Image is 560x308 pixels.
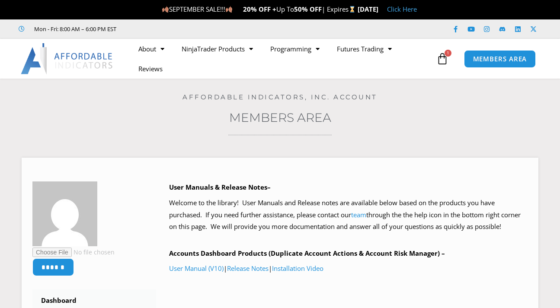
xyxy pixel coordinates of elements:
a: Reviews [130,59,171,79]
img: 🍂 [226,6,232,13]
a: 1 [423,46,461,71]
img: ⌛ [349,6,355,13]
a: Futures Trading [328,39,400,59]
span: MEMBERS AREA [473,56,527,62]
p: Welcome to the library! User Manuals and Release notes are available below based on the products ... [169,197,528,233]
a: User Manual (V10) [169,264,224,273]
nav: Menu [130,39,434,79]
span: SEPTEMBER SALE!!! Up To | Expires [162,5,358,13]
a: About [130,39,173,59]
strong: [DATE] [358,5,378,13]
a: Release Notes [227,264,269,273]
a: Affordable Indicators, Inc. Account [182,93,378,101]
a: Programming [262,39,328,59]
a: Installation Video [272,264,323,273]
img: 46dc2b894d7da5d5eae51b2bfc89841b7c08c49859a90ba4a7956520b1014aa8 [32,181,97,246]
strong: 50% OFF [294,5,322,13]
b: Accounts Dashboard Products (Duplicate Account Actions & Account Risk Manager) – [169,249,445,257]
img: 🍂 [162,6,169,13]
iframe: Customer reviews powered by Trustpilot [128,25,258,33]
a: Click Here [387,5,417,13]
img: LogoAI | Affordable Indicators – NinjaTrader [21,43,114,74]
span: Mon - Fri: 8:00 AM – 6:00 PM EST [32,24,116,34]
a: team [351,210,366,219]
p: | | [169,263,528,275]
a: Members Area [229,110,331,125]
a: NinjaTrader Products [173,39,262,59]
span: 1 [445,50,451,57]
b: User Manuals & Release Notes– [169,183,271,191]
a: MEMBERS AREA [464,50,536,68]
strong: 20% OFF + [243,5,276,13]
